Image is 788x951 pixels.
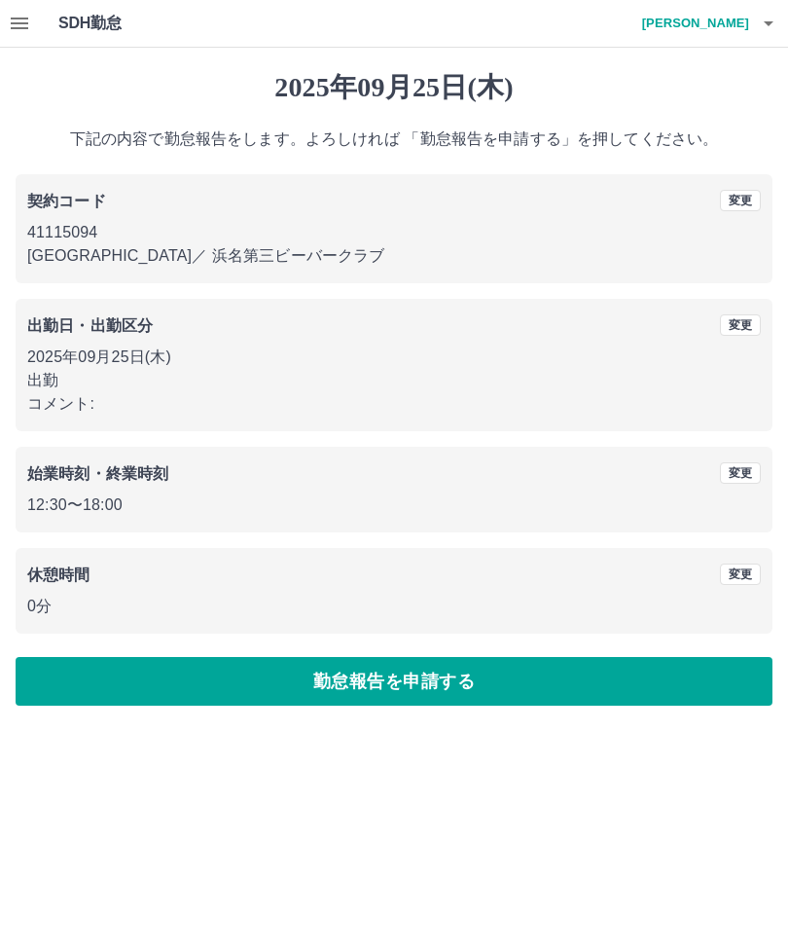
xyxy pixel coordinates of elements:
p: コメント: [27,392,761,416]
p: 41115094 [27,221,761,244]
b: 契約コード [27,193,106,209]
b: 休憩時間 [27,567,90,583]
b: 出勤日・出勤区分 [27,317,153,334]
h1: 2025年09月25日(木) [16,71,772,104]
b: 始業時刻・終業時刻 [27,465,168,482]
p: 0分 [27,595,761,618]
p: 2025年09月25日(木) [27,346,761,369]
p: 出勤 [27,369,761,392]
button: 変更 [720,462,761,484]
button: 変更 [720,190,761,211]
p: 下記の内容で勤怠報告をします。よろしければ 「勤怠報告を申請する」を押してください。 [16,128,772,151]
p: 12:30 〜 18:00 [27,494,761,517]
button: 変更 [720,564,761,585]
button: 変更 [720,314,761,336]
p: [GEOGRAPHIC_DATA] ／ 浜名第三ビーバークラブ [27,244,761,268]
button: 勤怠報告を申請する [16,657,772,706]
